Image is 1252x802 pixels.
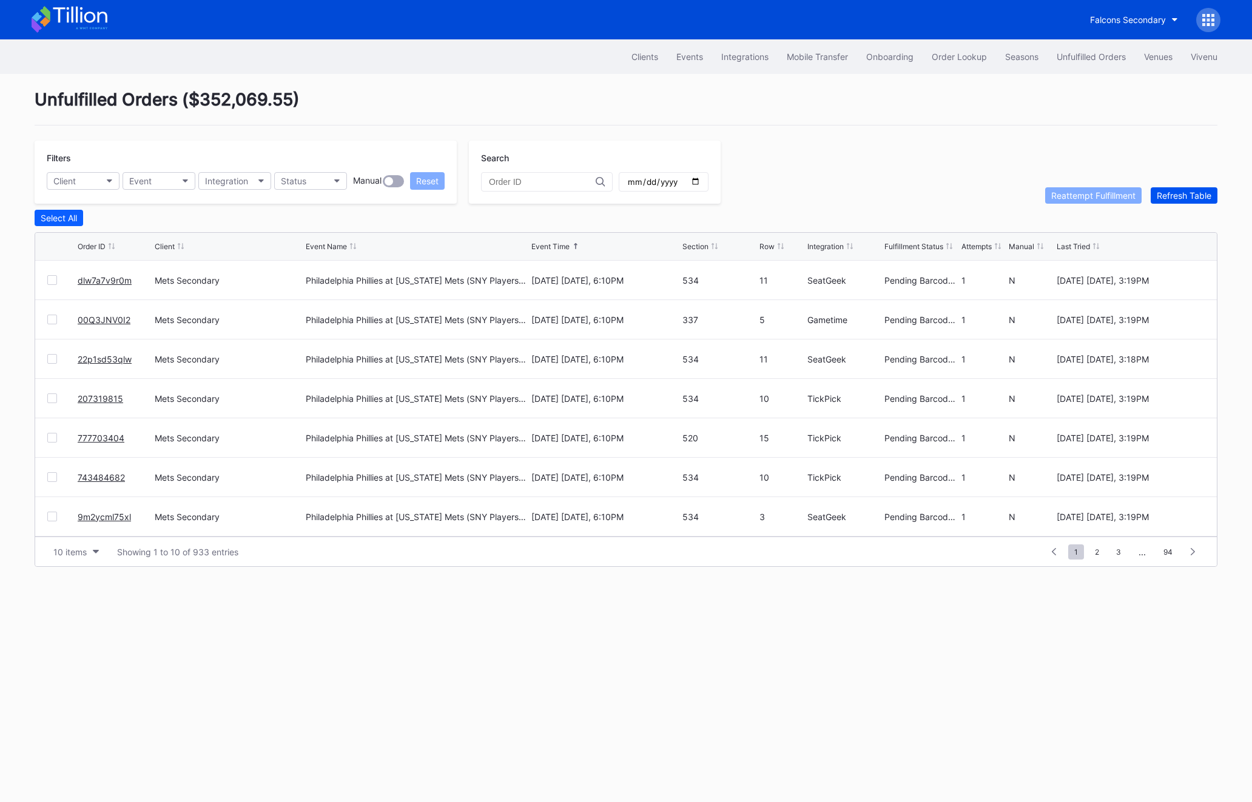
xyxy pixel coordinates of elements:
[1057,242,1090,251] div: Last Tried
[807,393,881,404] div: TickPick
[682,275,756,286] div: 534
[807,433,881,443] div: TickPick
[1057,433,1205,443] div: [DATE] [DATE], 3:19PM
[155,512,303,522] div: Mets Secondary
[961,275,1006,286] div: 1
[1009,393,1053,404] div: N
[1009,433,1053,443] div: N
[1009,512,1053,522] div: N
[961,472,1006,483] div: 1
[1110,544,1127,560] span: 3
[78,315,130,325] a: 00Q3JNV0I2
[676,52,703,62] div: Events
[1009,315,1053,325] div: N
[47,172,119,190] button: Client
[961,354,1006,364] div: 1
[53,547,87,557] div: 10 items
[35,89,1217,125] div: Unfulfilled Orders ( $352,069.55 )
[531,433,679,443] div: [DATE] [DATE], 6:10PM
[1051,190,1136,201] div: Reattempt Fulfillment
[923,45,996,68] button: Order Lookup
[53,176,76,186] div: Client
[1135,45,1182,68] button: Venues
[778,45,857,68] a: Mobile Transfer
[961,242,992,251] div: Attempts
[759,275,804,286] div: 11
[155,393,303,404] div: Mets Secondary
[123,172,195,190] button: Event
[1057,393,1205,404] div: [DATE] [DATE], 3:19PM
[884,472,958,483] div: Pending Barcode Validation
[1191,52,1217,62] div: Vivenu
[961,393,1006,404] div: 1
[996,45,1048,68] button: Seasons
[47,544,105,560] button: 10 items
[155,472,303,483] div: Mets Secondary
[1081,8,1187,31] button: Falcons Secondary
[807,275,881,286] div: SeatGeek
[117,547,238,557] div: Showing 1 to 10 of 933 entries
[78,433,124,443] a: 777703404
[884,512,958,522] div: Pending Barcode Validation
[807,315,881,325] div: Gametime
[884,242,943,251] div: Fulfillment Status
[682,512,756,522] div: 534
[1182,45,1227,68] button: Vivenu
[274,172,347,190] button: Status
[306,433,528,443] div: Philadelphia Phillies at [US_STATE] Mets (SNY Players Pins Featuring [PERSON_NAME], [PERSON_NAME]...
[857,45,923,68] button: Onboarding
[721,52,769,62] div: Integrations
[759,472,804,483] div: 10
[759,433,804,443] div: 15
[306,512,528,522] div: Philadelphia Phillies at [US_STATE] Mets (SNY Players Pins Featuring [PERSON_NAME], [PERSON_NAME]...
[807,354,881,364] div: SeatGeek
[759,242,775,251] div: Row
[1057,315,1205,325] div: [DATE] [DATE], 3:19PM
[531,393,679,404] div: [DATE] [DATE], 6:10PM
[787,52,848,62] div: Mobile Transfer
[531,315,679,325] div: [DATE] [DATE], 6:10PM
[1057,512,1205,522] div: [DATE] [DATE], 3:19PM
[807,472,881,483] div: TickPick
[78,354,132,364] a: 22p1sd53qlw
[1048,45,1135,68] button: Unfulfilled Orders
[306,393,528,404] div: Philadelphia Phillies at [US_STATE] Mets (SNY Players Pins Featuring [PERSON_NAME], [PERSON_NAME]...
[631,52,658,62] div: Clients
[667,45,712,68] button: Events
[1068,544,1084,560] span: 1
[682,242,708,251] div: Section
[531,275,679,286] div: [DATE] [DATE], 6:10PM
[759,315,804,325] div: 5
[281,176,306,186] div: Status
[306,354,528,364] div: Philadelphia Phillies at [US_STATE] Mets (SNY Players Pins Featuring [PERSON_NAME], [PERSON_NAME]...
[78,242,106,251] div: Order ID
[682,433,756,443] div: 520
[78,275,132,286] a: dlw7a7v9r0m
[416,176,439,186] div: Reset
[1057,275,1205,286] div: [DATE] [DATE], 3:19PM
[1009,472,1053,483] div: N
[759,393,804,404] div: 10
[306,275,528,286] div: Philadelphia Phillies at [US_STATE] Mets (SNY Players Pins Featuring [PERSON_NAME], [PERSON_NAME]...
[1057,472,1205,483] div: [DATE] [DATE], 3:19PM
[41,213,77,223] div: Select All
[306,242,347,251] div: Event Name
[682,315,756,325] div: 337
[1005,52,1038,62] div: Seasons
[129,176,152,186] div: Event
[961,433,1006,443] div: 1
[1089,544,1105,560] span: 2
[1009,354,1053,364] div: N
[155,354,303,364] div: Mets Secondary
[884,393,958,404] div: Pending Barcode Validation
[155,242,175,251] div: Client
[205,176,248,186] div: Integration
[481,153,708,163] div: Search
[410,172,445,190] button: Reset
[155,433,303,443] div: Mets Secondary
